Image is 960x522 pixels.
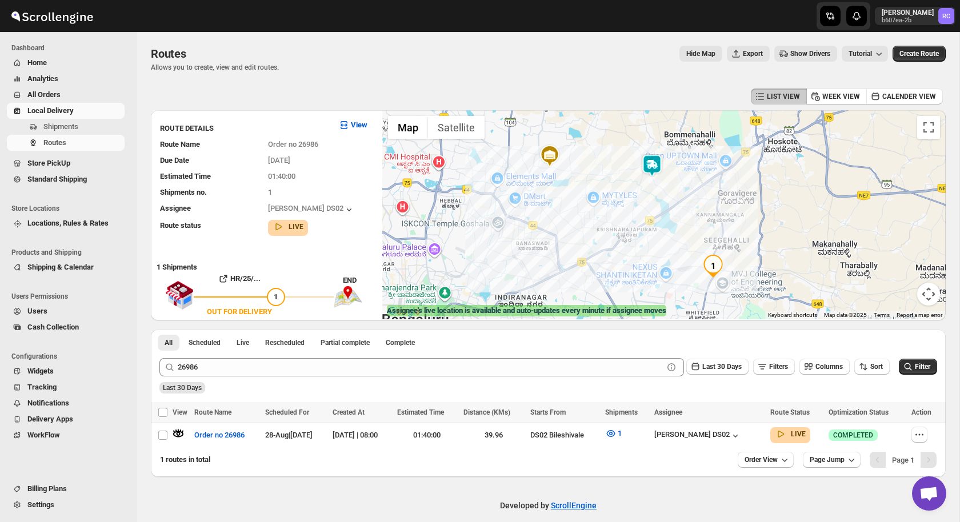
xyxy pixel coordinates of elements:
span: WEEK VIEW [822,92,860,101]
span: All [165,338,173,347]
span: Partial complete [321,338,370,347]
div: [DATE] | 08:00 [333,429,390,441]
span: Export [743,49,763,58]
b: View [351,121,367,129]
button: Sort [854,359,890,375]
button: All routes [158,335,179,351]
button: Delivery Apps [7,411,125,427]
label: Assignee's live location is available and auto-updates every minute if assignee moves [387,305,666,316]
button: Order View [738,452,794,468]
span: Page [892,456,914,464]
span: Local Delivery [27,106,74,115]
button: [PERSON_NAME] DS02 [654,430,741,441]
span: Rahul Chopra [938,8,954,24]
img: trip_end.png [334,286,362,308]
button: Page Jump [803,452,861,468]
span: Cash Collection [27,323,79,331]
div: END [343,275,377,286]
span: Order no 26986 [268,140,318,148]
button: LIST VIEW [751,89,807,105]
span: Scheduled [189,338,221,347]
span: Show Drivers [790,49,830,58]
button: CALENDER VIEW [866,89,943,105]
span: 1 routes in total [160,455,210,464]
a: Open this area in Google Maps (opens a new window) [385,304,423,319]
button: Locations, Rules & Rates [7,215,125,231]
button: Order no 26986 [187,426,251,444]
button: Home [7,55,125,71]
button: View [331,116,374,134]
span: Filters [769,363,788,371]
span: COMPLETED [833,431,873,440]
span: Columns [815,363,843,371]
button: Last 30 Days [686,359,749,375]
button: All Orders [7,87,125,103]
span: View [173,408,187,416]
button: [PERSON_NAME] DS02 [268,204,355,215]
b: LIVE [791,430,806,438]
span: 1 [618,429,622,437]
span: Page Jump [810,455,845,464]
button: Show street map [388,116,428,139]
button: Tracking [7,379,125,395]
span: Rescheduled [265,338,305,347]
span: Store PickUp [27,159,70,167]
button: Filter [899,359,937,375]
b: LIVE [289,223,303,231]
span: Configurations [11,352,129,361]
span: Routes [43,138,66,147]
span: Tutorial [849,50,872,58]
span: Action [911,408,931,416]
span: Routes [151,47,186,61]
span: Live [237,338,249,347]
button: Keyboard shortcuts [768,311,817,319]
span: CALENDER VIEW [882,92,936,101]
p: [PERSON_NAME] [882,8,934,17]
span: Estimated Time [160,172,211,180]
a: Report a map error [897,312,942,318]
span: Shipping & Calendar [27,263,94,271]
a: ScrollEngine [551,501,597,510]
span: Billing Plans [27,484,67,493]
button: Widgets [7,363,125,379]
button: User menu [875,7,955,25]
span: Route Name [160,140,200,148]
span: Users Permissions [11,292,129,301]
span: Tracking [27,383,57,391]
span: Scheduled For [265,408,309,416]
button: Map action label [679,46,722,62]
button: WorkFlow [7,427,125,443]
span: Shipments [43,122,78,131]
input: Press enter after typing | Search Eg. Order no 26986 [178,358,663,376]
span: Create Route [899,49,939,58]
span: LIST VIEW [767,92,800,101]
span: Route Status [770,408,810,416]
span: Settings [27,500,54,509]
span: Order no 26986 [194,429,245,441]
span: Map data ©2025 [824,312,867,318]
span: Delivery Apps [27,415,73,423]
button: 1 [598,424,629,443]
span: Route Name [194,408,231,416]
span: Complete [386,338,415,347]
button: Tutorial [842,46,888,62]
nav: Pagination [870,452,937,468]
span: Products and Shipping [11,248,129,257]
button: Notifications [7,395,125,411]
span: 01:40:00 [268,172,295,180]
b: 1 Shipments [151,257,197,271]
button: Billing Plans [7,481,125,497]
span: Analytics [27,74,58,83]
img: ScrollEngine [9,2,95,30]
span: All Orders [27,90,61,99]
p: Developed by [500,500,597,511]
span: Optimization Status [829,408,889,416]
b: 1 [910,456,914,464]
span: Due Date [160,156,189,164]
span: Assignee [160,204,191,212]
span: Users [27,307,47,315]
span: Dashboard [11,43,129,53]
span: Locations, Rules & Rates [27,219,109,227]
